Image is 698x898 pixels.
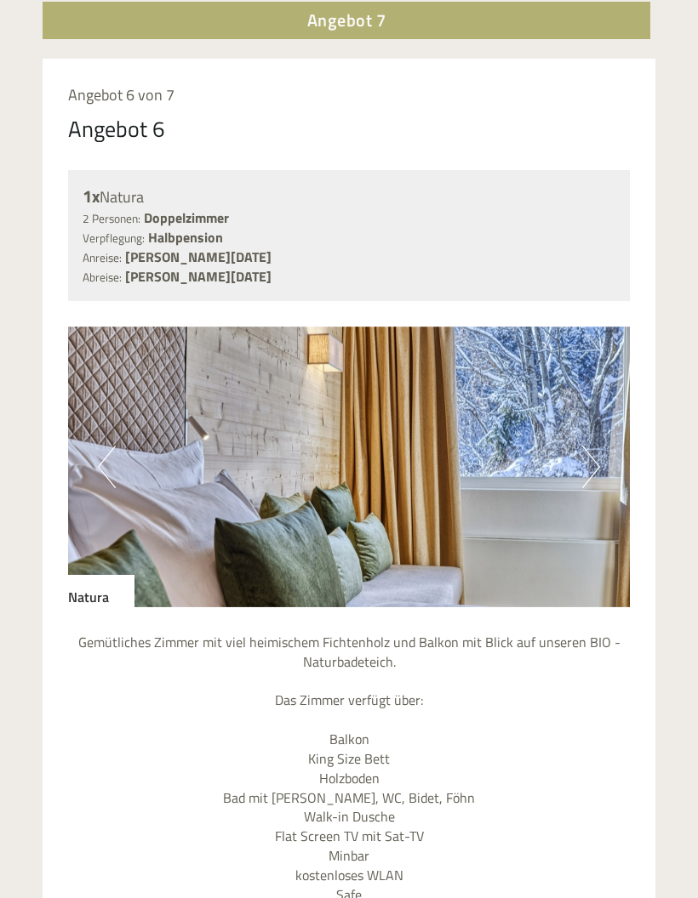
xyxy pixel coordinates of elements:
[125,266,272,287] b: [PERSON_NAME][DATE]
[307,7,386,33] span: Angebot 7
[83,210,140,227] small: 2 Personen:
[68,113,165,145] div: Angebot 6
[144,207,229,228] b: Doppelzimmer
[83,185,615,209] div: Natura
[83,183,100,209] b: 1x
[83,269,122,286] small: Abreise:
[83,230,145,247] small: Verpflegung:
[582,446,600,488] button: Next
[83,249,122,266] small: Anreise:
[125,247,272,267] b: [PERSON_NAME][DATE]
[68,83,174,106] span: Angebot 6 von 7
[148,227,223,247] b: Halbpension
[68,575,134,607] div: Natura
[98,446,116,488] button: Previous
[68,327,630,607] img: image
